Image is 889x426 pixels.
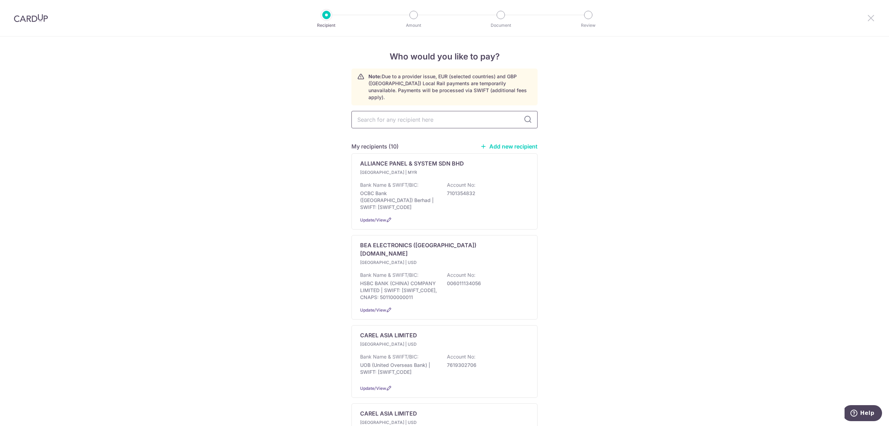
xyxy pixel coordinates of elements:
p: Account No: [447,353,475,360]
p: BEA ELECTRONICS ([GEOGRAPHIC_DATA]) [DOMAIN_NAME] [360,241,521,258]
strong: Note: [368,73,382,79]
p: [GEOGRAPHIC_DATA] | USD [360,419,442,426]
p: Due to a provider issue, EUR (selected countries) and GBP ([GEOGRAPHIC_DATA]) Local Rail payments... [368,73,532,101]
a: Update/View [360,307,386,313]
p: Document [475,22,526,29]
h4: Who would you like to pay? [351,50,538,63]
a: Update/View [360,386,386,391]
p: 7101354832 [447,190,525,197]
p: [GEOGRAPHIC_DATA] | USD [360,341,442,348]
p: [GEOGRAPHIC_DATA] | USD [360,259,442,266]
input: Search for any recipient here [351,111,538,128]
p: CAREL ASIA LIMITED [360,331,417,339]
p: Bank Name & SWIFT/BIC: [360,272,418,279]
p: UOB (United Overseas Bank) | SWIFT: [SWIFT_CODE] [360,362,438,376]
p: Account No: [447,272,475,279]
p: Bank Name & SWIFT/BIC: [360,182,418,188]
p: ALLIANCE PANEL & SYSTEM SDN BHD [360,159,464,168]
a: Add new recipient [480,143,538,150]
p: Recipient [301,22,352,29]
p: Review [563,22,614,29]
p: Amount [388,22,439,29]
p: Bank Name & SWIFT/BIC: [360,353,418,360]
h5: My recipients (10) [351,142,399,151]
p: 7619302706 [447,362,525,369]
a: Update/View [360,217,386,223]
p: OCBC Bank ([GEOGRAPHIC_DATA]) Berhad | SWIFT: [SWIFT_CODE] [360,190,438,211]
p: 006011134056 [447,280,525,287]
p: CAREL ASIA LIMITED [360,409,417,418]
p: [GEOGRAPHIC_DATA] | MYR [360,169,442,176]
iframe: Opens a widget where you can find more information [845,405,882,423]
p: HSBC BANK (CHINA) COMPANY LIMITED | SWIFT: [SWIFT_CODE], CNAPS: 501100000011 [360,280,438,301]
img: CardUp [14,14,48,22]
p: Account No: [447,182,475,188]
